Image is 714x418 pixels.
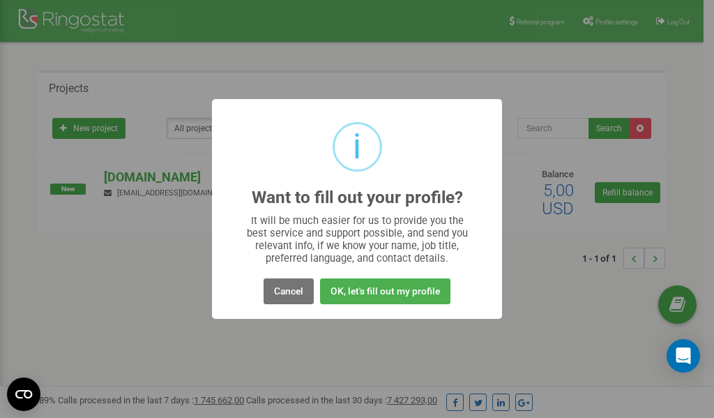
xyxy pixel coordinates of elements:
div: i [353,124,361,170]
div: It will be much easier for us to provide you the best service and support possible, and send you ... [240,214,475,264]
button: OK, let's fill out my profile [320,278,450,304]
h2: Want to fill out your profile? [252,188,463,207]
button: Cancel [264,278,314,304]
button: Open CMP widget [7,378,40,411]
div: Open Intercom Messenger [667,339,700,373]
